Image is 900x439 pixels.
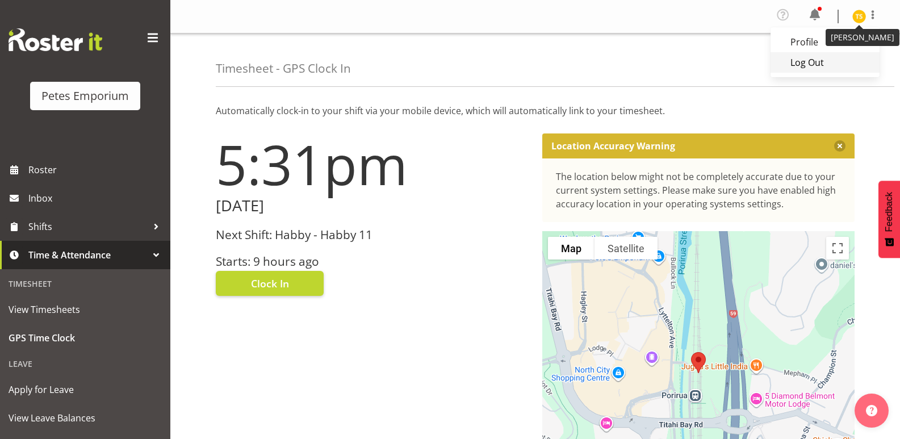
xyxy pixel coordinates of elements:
[3,404,168,432] a: View Leave Balances
[216,133,529,195] h1: 5:31pm
[28,161,165,178] span: Roster
[41,87,129,104] div: Petes Emporium
[771,52,880,73] a: Log Out
[251,276,289,291] span: Clock In
[834,140,845,152] button: Close message
[551,140,675,152] p: Location Accuracy Warning
[595,237,658,260] button: Show satellite imagery
[216,255,529,268] h3: Starts: 9 hours ago
[878,181,900,258] button: Feedback - Show survey
[9,409,162,427] span: View Leave Balances
[884,192,894,232] span: Feedback
[771,32,880,52] a: Profile
[556,170,842,211] div: The location below might not be completely accurate due to your current system settings. Please m...
[826,237,849,260] button: Toggle fullscreen view
[216,62,351,75] h4: Timesheet - GPS Clock In
[28,246,148,264] span: Time & Attendance
[9,301,162,318] span: View Timesheets
[3,324,168,352] a: GPS Time Clock
[9,329,162,346] span: GPS Time Clock
[852,10,866,23] img: tamara-straker11292.jpg
[28,190,165,207] span: Inbox
[216,104,855,118] p: Automatically clock-in to your shift via your mobile device, which will automatically link to you...
[216,228,529,241] h3: Next Shift: Habby - Habby 11
[866,405,877,416] img: help-xxl-2.png
[216,271,324,296] button: Clock In
[28,218,148,235] span: Shifts
[3,295,168,324] a: View Timesheets
[216,197,529,215] h2: [DATE]
[9,28,102,51] img: Rosterit website logo
[3,352,168,375] div: Leave
[3,272,168,295] div: Timesheet
[3,375,168,404] a: Apply for Leave
[9,381,162,398] span: Apply for Leave
[548,237,595,260] button: Show street map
